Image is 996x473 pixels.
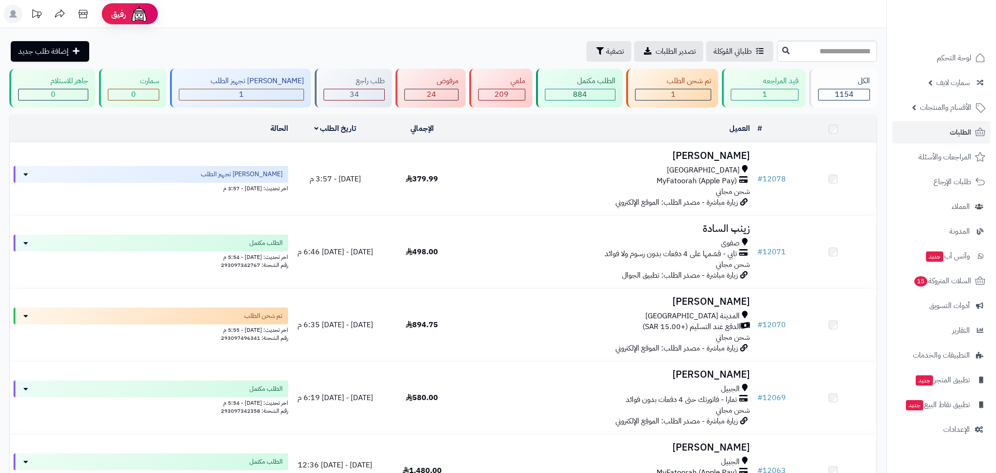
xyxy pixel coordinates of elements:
[478,76,525,86] div: ملغي
[201,170,283,179] span: [PERSON_NAME] تجهيز الطلب
[892,394,990,416] a: تطبيق نقاط البيعجديد
[892,121,990,143] a: الطلبات
[716,259,750,270] span: شحن مجاني
[757,392,786,403] a: #12069
[716,332,750,343] span: شحن مجاني
[892,146,990,168] a: المراجعات والأسئلة
[667,165,740,176] span: [GEOGRAPHIC_DATA]
[179,76,304,86] div: [PERSON_NAME] تجهيز الطلب
[394,69,467,107] a: مرفوض 24
[937,51,971,64] span: لوحة التحكم
[545,76,615,86] div: الطلب مكتمل
[108,76,159,86] div: سمارت
[932,25,987,45] img: logo-2.png
[757,123,762,134] a: #
[108,89,159,100] div: 0
[892,344,990,366] a: التطبيقات والخدمات
[410,123,434,134] a: الإجمالي
[929,299,970,312] span: أدوات التسويق
[952,200,970,213] span: العملاء
[405,89,458,100] div: 24
[892,319,990,342] a: التقارير
[545,89,615,100] div: 884
[249,457,283,466] span: الطلب مكتمل
[716,186,750,197] span: شحن مجاني
[534,69,624,107] a: الطلب مكتمل 884
[314,123,357,134] a: تاريخ الطلب
[729,123,750,134] a: العميل
[467,69,534,107] a: ملغي 209
[25,5,48,26] a: تحديثات المنصة
[313,69,394,107] a: طلب راجع 34
[731,76,798,86] div: قيد المراجعه
[835,89,854,100] span: 1154
[494,89,509,100] span: 209
[615,416,738,427] span: زيارة مباشرة - مصدر الطلب: الموقع الإلكتروني
[913,349,970,362] span: التطبيقات والخدمات
[892,294,990,317] a: أدوات التسويق
[406,246,438,258] span: 498.00
[656,46,696,57] span: تصدير الطلبات
[949,225,970,238] span: المدونة
[406,173,438,185] span: 379.99
[905,398,970,411] span: تطبيق نقاط البيع
[920,101,971,114] span: الأقسام والمنتجات
[918,150,971,164] span: المراجعات والأسئلة
[807,69,879,107] a: الكل1154
[915,373,970,387] span: تطبيق المتجر
[14,183,288,193] div: اخر تحديث: [DATE] - 3:57 م
[406,319,438,330] span: 894.75
[297,319,373,330] span: [DATE] - [DATE] 6:35 م
[952,324,970,337] span: التقارير
[605,249,737,259] span: تابي - قسّمها على 4 دفعات بدون رسوم ولا فوائد
[706,41,773,62] a: طلباتي المُوكلة
[14,324,288,334] div: اخر تحديث: [DATE] - 5:55 م
[350,89,359,100] span: 34
[763,89,767,100] span: 1
[18,46,69,57] span: إضافة طلب جديد
[925,250,970,263] span: وآتس آب
[406,392,438,403] span: 580.00
[635,76,712,86] div: تم شحن الطلب
[249,384,283,394] span: الطلب مكتمل
[404,76,459,86] div: مرفوض
[573,89,587,100] span: 884
[7,69,97,107] a: جاهز للاستلام 0
[606,46,624,57] span: تصفية
[11,41,89,62] a: إضافة طلب جديد
[469,296,750,307] h3: [PERSON_NAME]
[926,251,943,262] span: جديد
[892,418,990,441] a: الإعدادات
[179,89,304,100] div: 1
[643,322,741,332] span: الدفع عند التسليم (+15.00 SAR)
[324,89,384,100] div: 34
[469,369,750,380] h3: [PERSON_NAME]
[131,89,136,100] span: 0
[721,238,740,249] span: صفوى
[892,47,990,69] a: لوحة التحكم
[892,171,990,193] a: طلبات الإرجاع
[239,89,244,100] span: 1
[634,41,703,62] a: تصدير الطلبات
[469,150,750,161] h3: [PERSON_NAME]
[933,175,971,188] span: طلبات الإرجاع
[721,384,740,394] span: الجبيل
[657,176,737,186] span: MyFatoorah (Apple Pay)
[427,89,436,100] span: 24
[636,89,711,100] div: 1
[757,319,763,330] span: #
[622,270,738,281] span: زيارة مباشرة - مصدر الطلب: تطبيق الجوال
[892,195,990,218] a: العملاء
[914,276,927,287] span: 15
[906,400,923,410] span: جديد
[97,69,168,107] a: سمارت 0
[18,76,88,86] div: جاهز للاستلام
[297,246,373,258] span: [DATE] - [DATE] 6:46 م
[713,46,752,57] span: طلباتي المُوكلة
[936,76,970,89] span: سمارت لايف
[244,311,283,321] span: تم شحن الطلب
[111,8,126,20] span: رفيق
[892,245,990,267] a: وآتس آبجديد
[757,319,786,330] a: #12070
[892,369,990,391] a: تطبيق المتجرجديد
